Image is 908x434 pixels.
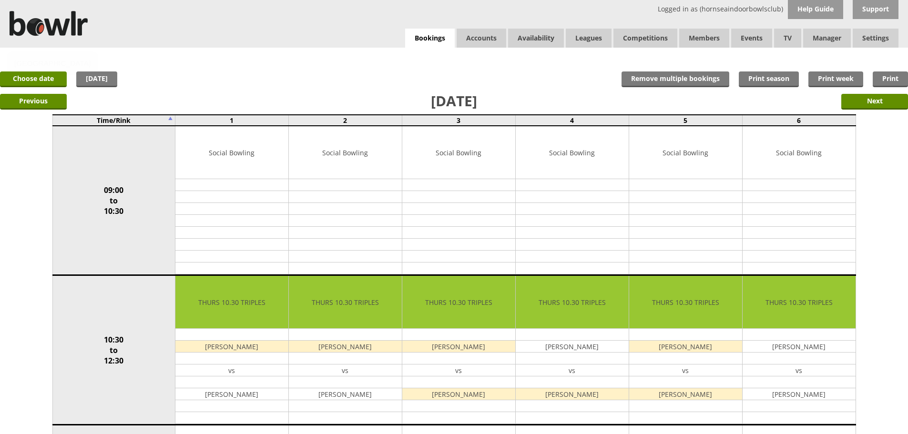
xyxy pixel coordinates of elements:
[289,276,402,329] td: THURS 10.30 TRIPLES
[175,115,288,126] td: 1
[402,364,515,376] td: vs
[175,364,288,376] td: vs
[508,29,564,48] a: Availability
[289,388,402,400] td: [PERSON_NAME]
[52,275,175,425] td: 10:30 to 12:30
[402,126,515,179] td: Social Bowling
[402,341,515,353] td: [PERSON_NAME]
[457,29,506,48] span: Accounts
[175,388,288,400] td: [PERSON_NAME]
[629,388,742,400] td: [PERSON_NAME]
[743,341,856,353] td: [PERSON_NAME]
[402,388,515,400] td: [PERSON_NAME]
[516,341,629,353] td: [PERSON_NAME]
[175,276,288,329] td: THURS 10.30 TRIPLES
[516,126,629,179] td: Social Bowling
[739,71,799,87] a: Print season
[743,126,856,179] td: Social Bowling
[76,71,117,87] a: [DATE]
[731,29,772,48] a: Events
[175,126,288,179] td: Social Bowling
[402,115,515,126] td: 3
[774,29,801,48] span: TV
[743,388,856,400] td: [PERSON_NAME]
[803,29,851,48] span: Manager
[402,276,515,329] td: THURS 10.30 TRIPLES
[14,59,91,68] div: [GEOGRAPHIC_DATA]
[613,29,677,48] a: Competitions
[742,115,856,126] td: 6
[288,115,402,126] td: 2
[743,364,856,376] td: vs
[629,276,742,329] td: THURS 10.30 TRIPLES
[566,29,612,48] a: Leagues
[289,364,402,376] td: vs
[629,115,742,126] td: 5
[629,341,742,353] td: [PERSON_NAME]
[808,71,863,87] a: Print week
[52,115,175,126] td: Time/Rink
[405,29,455,48] a: Bookings
[289,341,402,353] td: [PERSON_NAME]
[853,29,898,48] span: Settings
[841,94,908,110] input: Next
[629,126,742,179] td: Social Bowling
[515,115,629,126] td: 4
[743,276,856,329] td: THURS 10.30 TRIPLES
[175,341,288,353] td: [PERSON_NAME]
[516,276,629,329] td: THURS 10.30 TRIPLES
[516,364,629,376] td: vs
[52,126,175,275] td: 09:00 to 10:30
[289,126,402,179] td: Social Bowling
[679,29,729,48] span: Members
[629,364,742,376] td: vs
[516,388,629,400] td: [PERSON_NAME]
[873,71,908,87] a: Print
[622,71,729,87] input: Remove multiple bookings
